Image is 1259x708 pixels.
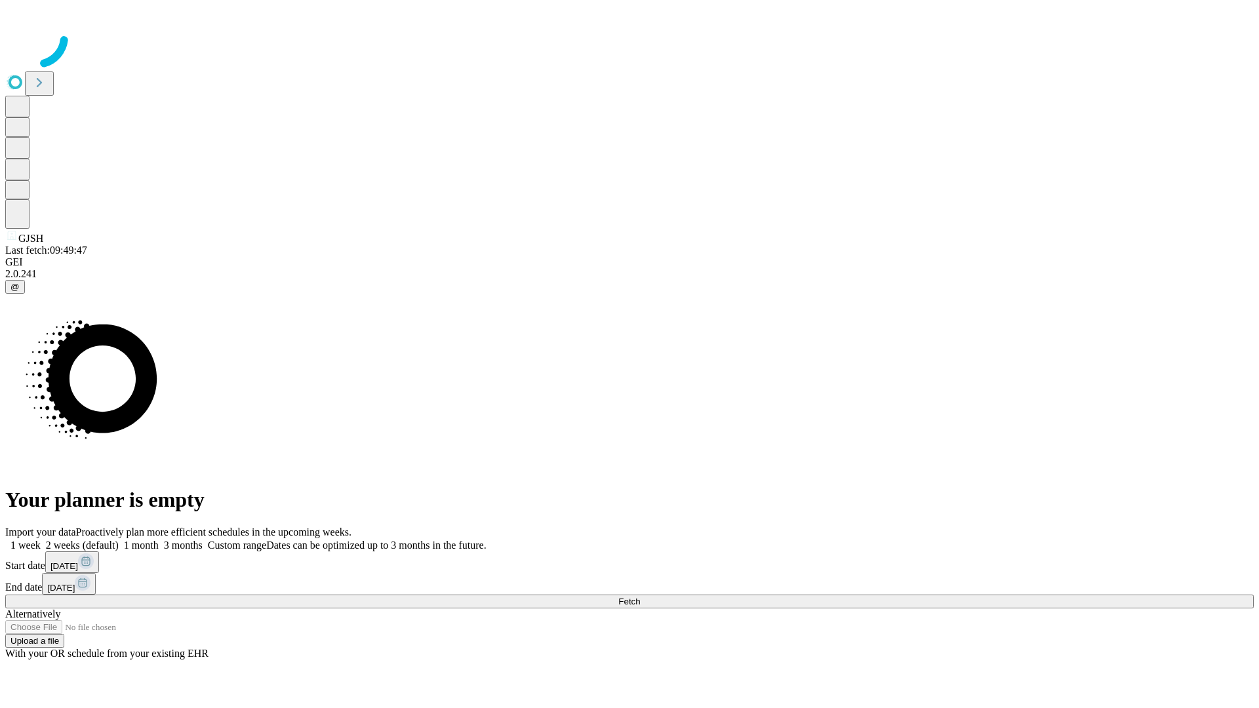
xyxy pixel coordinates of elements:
[5,595,1254,608] button: Fetch
[5,634,64,648] button: Upload a file
[50,561,78,571] span: [DATE]
[5,268,1254,280] div: 2.0.241
[5,245,87,256] span: Last fetch: 09:49:47
[5,526,76,538] span: Import your data
[5,256,1254,268] div: GEI
[5,488,1254,512] h1: Your planner is empty
[46,540,119,551] span: 2 weeks (default)
[18,233,43,244] span: GJSH
[5,648,209,659] span: With your OR schedule from your existing EHR
[618,597,640,606] span: Fetch
[5,573,1254,595] div: End date
[47,583,75,593] span: [DATE]
[164,540,203,551] span: 3 months
[10,540,41,551] span: 1 week
[208,540,266,551] span: Custom range
[76,526,351,538] span: Proactively plan more efficient schedules in the upcoming weeks.
[5,608,60,619] span: Alternatively
[42,573,96,595] button: [DATE]
[5,551,1254,573] div: Start date
[266,540,486,551] span: Dates can be optimized up to 3 months in the future.
[124,540,159,551] span: 1 month
[5,280,25,294] button: @
[10,282,20,292] span: @
[45,551,99,573] button: [DATE]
